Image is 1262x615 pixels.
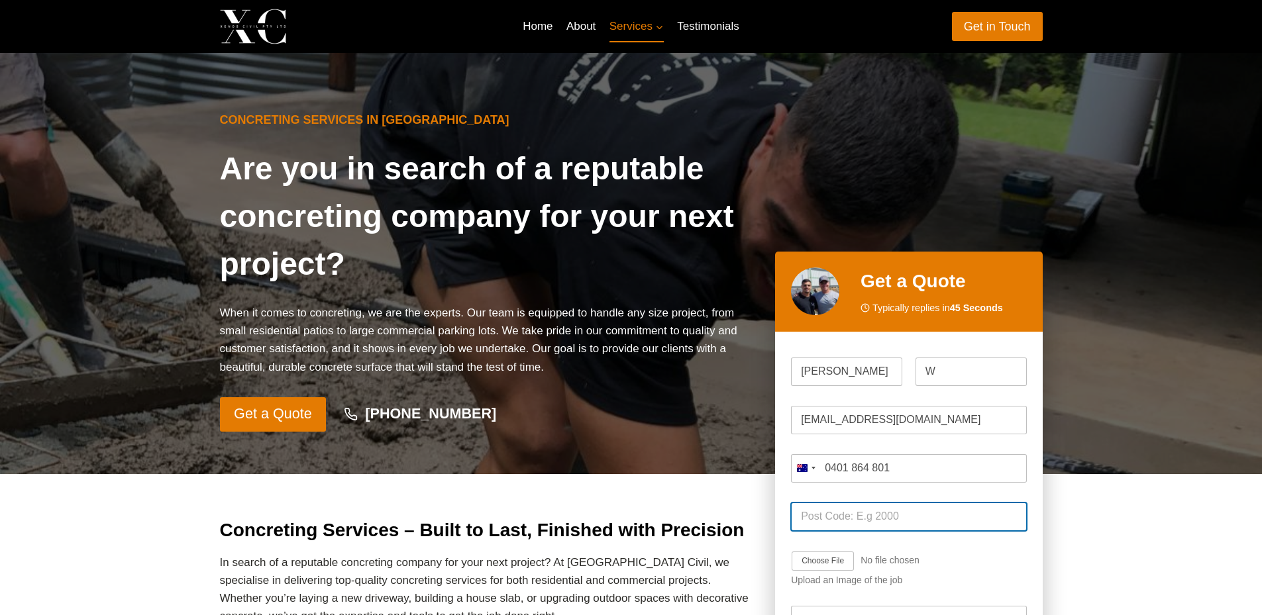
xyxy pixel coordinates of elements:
a: Get in Touch [952,12,1043,40]
a: [PHONE_NUMBER] [331,399,509,430]
span: Typically replies in [872,301,1003,316]
input: Email [791,406,1026,434]
img: Xenos Civil [220,9,286,44]
strong: 45 Seconds [950,303,1003,313]
h6: Concreting Services in [GEOGRAPHIC_DATA] [220,111,755,129]
h1: Are you in search of a reputable concreting company for your next project? [220,145,755,288]
h2: Get a Quote [861,267,1027,295]
button: Selected country [791,454,820,483]
a: Get a Quote [220,397,327,432]
a: Home [516,11,560,42]
input: First Name [791,357,902,386]
h2: Concreting Services – Built to Last, Finished with Precision [220,516,755,544]
span: Get a Quote [234,402,312,426]
p: Xenos Civil [297,16,390,36]
input: Last Name [916,357,1027,386]
input: Post Code: E.g 2000 [791,502,1026,531]
a: About [560,11,603,42]
nav: Primary Navigation [516,11,746,42]
button: Child menu of Services [603,11,671,42]
div: Upload an Image of the job [791,575,1026,586]
strong: [PHONE_NUMBER] [365,405,496,422]
a: Xenos Civil [220,9,390,44]
a: Testimonials [670,11,746,42]
input: Mobile [791,454,1026,483]
p: When it comes to concreting, we are the experts. Our team is equipped to handle any size project,... [220,304,755,376]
